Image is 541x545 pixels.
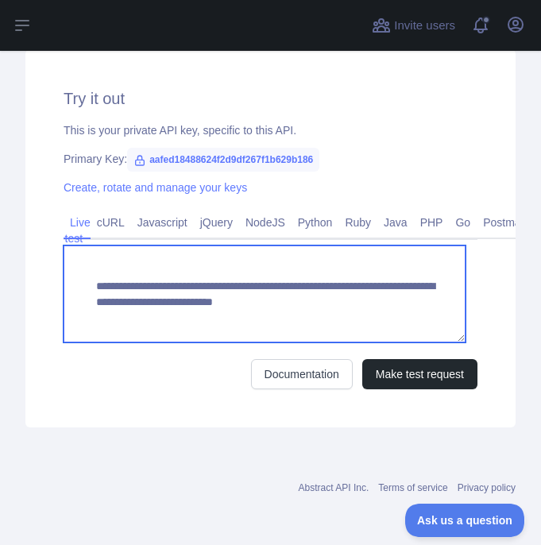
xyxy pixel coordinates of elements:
[414,210,450,235] a: PHP
[377,210,414,235] a: Java
[64,210,91,251] a: Live test
[64,87,477,110] h2: Try it out
[194,210,239,235] a: jQuery
[64,151,477,167] div: Primary Key:
[251,359,353,389] a: Documentation
[449,210,477,235] a: Go
[338,210,377,235] a: Ruby
[477,210,533,235] a: Postman
[64,181,247,194] a: Create, rotate and manage your keys
[378,482,447,493] a: Terms of service
[405,504,525,537] iframe: Toggle Customer Support
[239,210,292,235] a: NodeJS
[127,148,319,172] span: aafed18488624f2d9df267f1b629b186
[394,17,455,35] span: Invite users
[369,13,458,38] button: Invite users
[458,482,516,493] a: Privacy policy
[91,210,131,235] a: cURL
[362,359,477,389] button: Make test request
[131,210,194,235] a: Javascript
[292,210,339,235] a: Python
[64,122,477,138] div: This is your private API key, specific to this API.
[299,482,369,493] a: Abstract API Inc.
